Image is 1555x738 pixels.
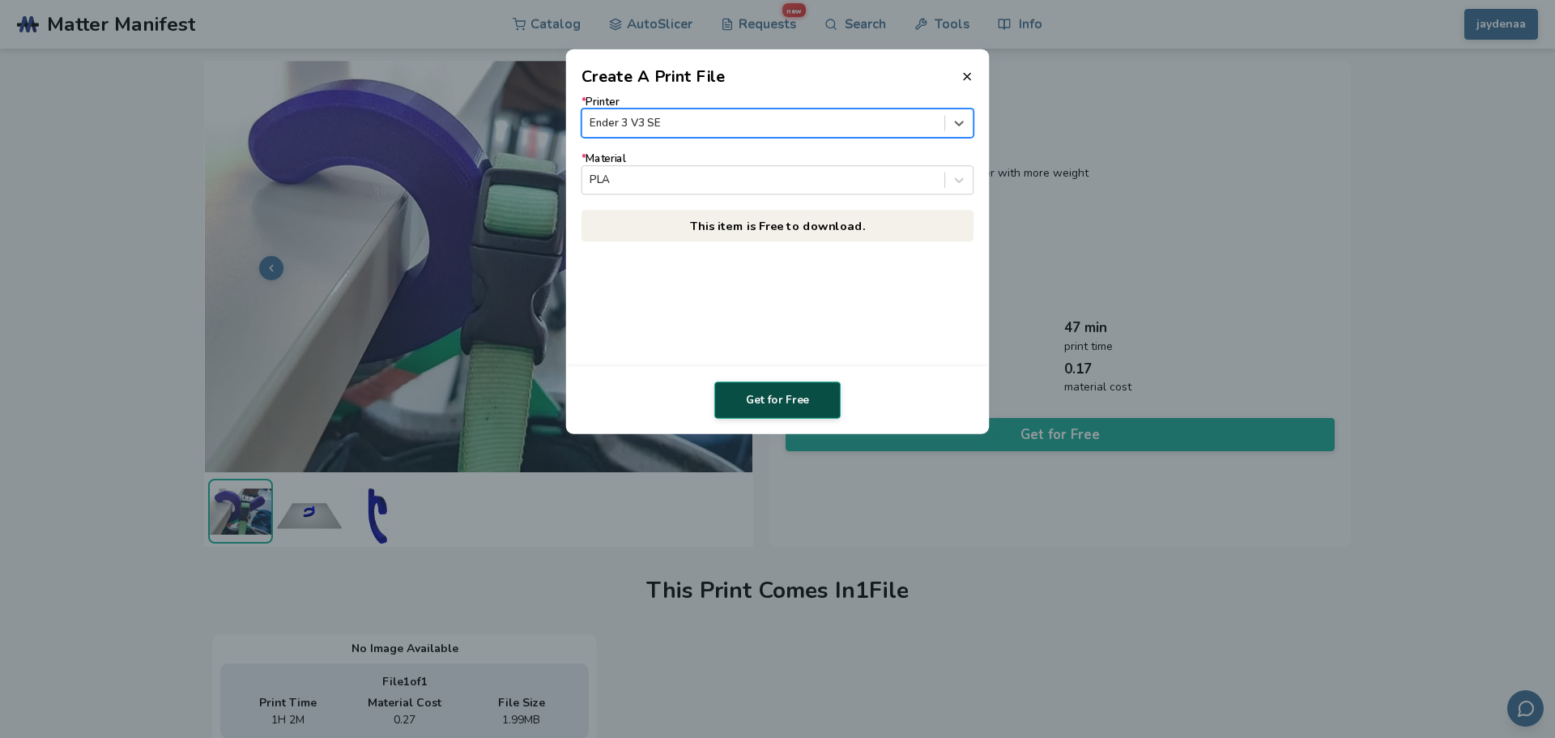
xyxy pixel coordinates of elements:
h2: Create A Print File [582,65,726,88]
label: Material [582,153,974,194]
button: Get for Free [714,382,841,419]
input: *MaterialPLA [590,174,593,186]
label: Printer [582,96,974,138]
p: This item is Free to download. [582,210,974,241]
